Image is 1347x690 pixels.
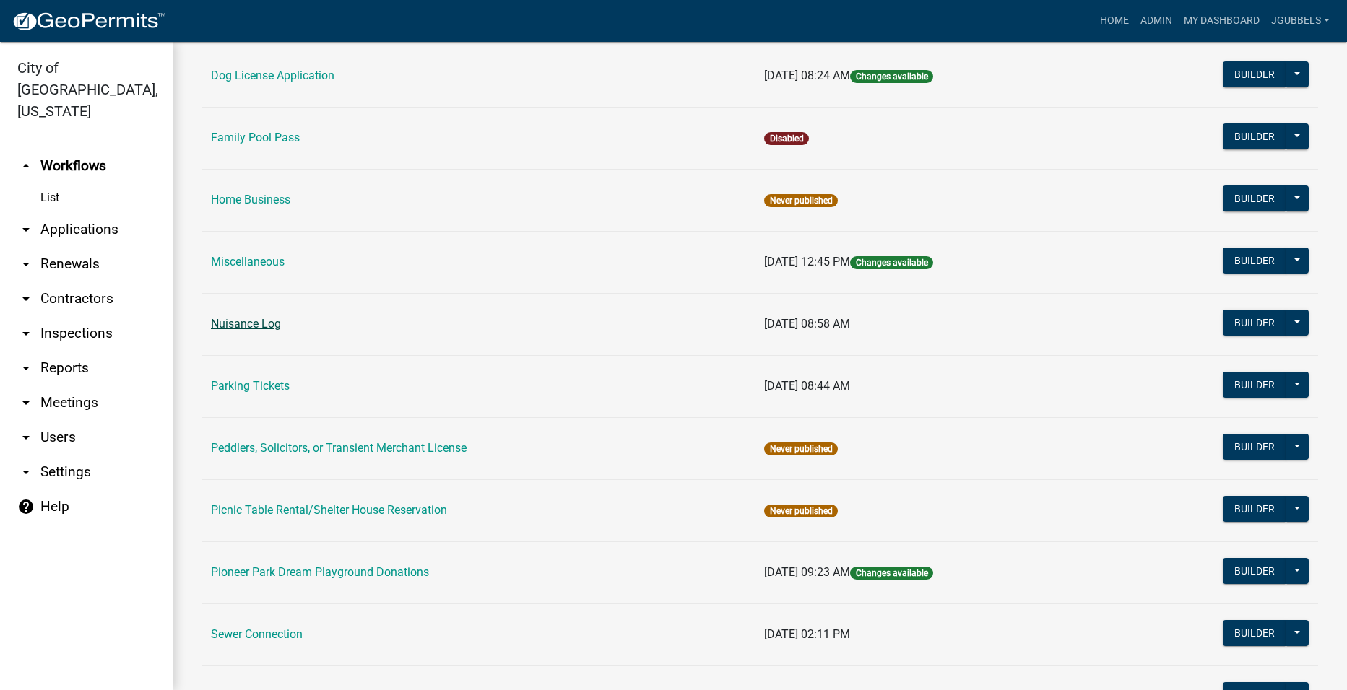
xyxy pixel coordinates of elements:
[17,256,35,273] i: arrow_drop_down
[850,567,932,580] span: Changes available
[1223,123,1286,149] button: Builder
[764,442,837,455] span: Never published
[764,317,850,331] span: [DATE] 08:58 AM
[211,565,429,579] a: Pioneer Park Dream Playground Donations
[764,194,837,207] span: Never published
[1223,372,1286,398] button: Builder
[211,255,285,268] a: Miscellaneous
[850,256,932,269] span: Changes available
[764,255,850,268] span: [DATE] 12:45 PM
[1265,7,1335,35] a: jgubbels
[17,157,35,175] i: arrow_drop_up
[1223,434,1286,460] button: Builder
[1223,496,1286,522] button: Builder
[1223,620,1286,646] button: Builder
[1223,61,1286,87] button: Builder
[17,394,35,411] i: arrow_drop_down
[211,627,303,641] a: Sewer Connection
[1223,185,1286,211] button: Builder
[1223,248,1286,274] button: Builder
[211,69,334,82] a: Dog License Application
[17,359,35,377] i: arrow_drop_down
[17,498,35,515] i: help
[1094,7,1135,35] a: Home
[17,463,35,481] i: arrow_drop_down
[764,505,837,517] span: Never published
[211,441,467,455] a: Peddlers, Solicitors, or Transient Merchant License
[764,565,850,579] span: [DATE] 09:23 AM
[1178,7,1265,35] a: My Dashboard
[764,132,808,145] span: Disabled
[17,221,35,238] i: arrow_drop_down
[17,325,35,342] i: arrow_drop_down
[1223,558,1286,584] button: Builder
[764,627,850,641] span: [DATE] 02:11 PM
[764,69,850,82] span: [DATE] 08:24 AM
[1223,310,1286,336] button: Builder
[17,290,35,307] i: arrow_drop_down
[850,70,932,83] span: Changes available
[17,429,35,446] i: arrow_drop_down
[211,317,281,331] a: Nuisance Log
[764,379,850,393] span: [DATE] 08:44 AM
[211,379,290,393] a: Parking Tickets
[211,503,447,517] a: Picnic Table Rental/Shelter House Reservation
[211,193,290,206] a: Home Business
[1135,7,1178,35] a: Admin
[211,131,300,144] a: Family Pool Pass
